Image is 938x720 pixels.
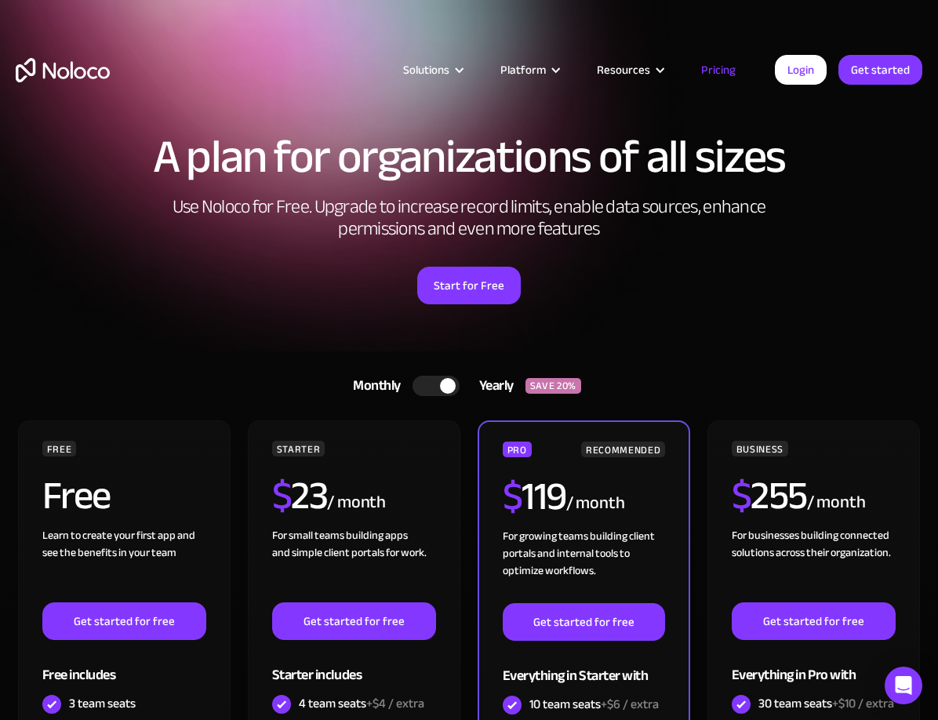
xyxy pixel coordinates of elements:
div: For businesses building connected solutions across their organization. ‍ [732,527,896,602]
div: SAVE 20% [525,378,581,394]
div: FREE [42,441,77,456]
div: Solutions [384,60,481,80]
h2: Free [42,476,111,515]
h2: 255 [732,476,807,515]
a: Login [775,55,827,85]
div: Learn to create your first app and see the benefits in your team ‍ [42,527,206,602]
div: For small teams building apps and simple client portals for work. ‍ [272,527,436,602]
div: / month [327,490,386,515]
span: $ [732,459,751,533]
div: / month [566,491,625,516]
a: Start for Free [417,267,521,304]
div: Solutions [403,60,449,80]
div: Free includes [42,640,206,691]
a: Pricing [682,60,755,80]
div: Everything in Starter with [503,641,665,692]
span: $ [503,460,522,533]
h2: Use Noloco for Free. Upgrade to increase record limits, enable data sources, enhance permissions ... [155,196,783,240]
a: Get started for free [272,602,436,640]
div: Open Intercom Messenger [885,667,922,704]
div: Platform [481,60,577,80]
div: Yearly [460,374,525,398]
div: 3 team seats [69,695,136,712]
div: / month [807,490,866,515]
div: PRO [503,442,532,457]
a: Get started for free [42,602,206,640]
div: STARTER [272,441,325,456]
span: +$4 / extra [366,692,424,715]
div: Monthly [333,374,413,398]
h2: 119 [503,477,566,516]
div: Resources [597,60,650,80]
a: Get started for free [503,603,665,641]
div: Everything in Pro with [732,640,896,691]
span: +$10 / extra [832,692,894,715]
div: Resources [577,60,682,80]
span: +$6 / extra [601,693,659,716]
div: RECOMMENDED [581,442,665,457]
div: 10 team seats [529,696,659,713]
div: Platform [500,60,546,80]
span: $ [272,459,292,533]
div: For growing teams building client portals and internal tools to optimize workflows. [503,528,665,603]
h2: 23 [272,476,328,515]
div: 4 team seats [299,695,424,712]
a: Get started for free [732,602,896,640]
a: home [16,58,110,82]
div: BUSINESS [732,441,788,456]
div: 30 team seats [758,695,894,712]
div: Starter includes [272,640,436,691]
a: Get started [838,55,922,85]
h1: A plan for organizations of all sizes [16,133,922,180]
